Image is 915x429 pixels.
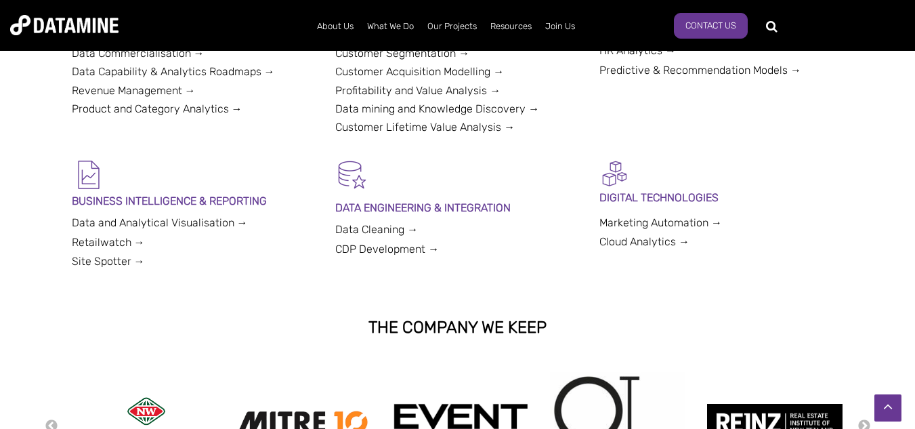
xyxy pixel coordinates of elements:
a: Data and Analytical Visualisation → [72,216,248,229]
a: What We Do [360,9,421,44]
p: BUSINESS INTELLIGENCE & REPORTING [72,192,316,210]
a: Revenue Management → [72,84,196,97]
a: Contact Us [674,13,748,39]
a: Cloud Analytics → [599,235,689,248]
a: CDP Development → [335,243,439,256]
a: Data Cleaning → [335,223,418,236]
a: Profitability and Value Analysis → [335,84,501,97]
img: Data Hygiene [335,158,369,192]
a: Data Capability & Analytics Roadmaps → [72,65,275,78]
a: Customer Acquisition Modelling → [335,65,504,78]
a: Resources [484,9,538,44]
img: Digital Activation [599,158,630,188]
p: DATA ENGINEERING & INTEGRATION [335,199,580,217]
a: Predictive & Recommendation Models → [599,64,801,77]
img: Datamine [10,15,119,35]
a: Customer Lifetime Value Analysis → [335,121,515,134]
a: About Us [310,9,360,44]
a: Data Commercialisation → [72,47,205,60]
a: Data mining and Knowledge Discovery → [335,102,539,115]
a: Customer Segmentation → [335,47,469,60]
a: Site Spotter → [72,255,145,268]
p: DIGITAL TECHNOLOGIES [599,188,844,207]
a: Retailwatch → [72,236,145,249]
a: Marketing Automation → [599,216,722,229]
img: BI & Reporting [72,158,106,192]
a: Join Us [538,9,582,44]
a: Our Projects [421,9,484,44]
strong: THE COMPANY WE KEEP [368,318,547,337]
a: Product and Category Analytics → [72,102,242,115]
